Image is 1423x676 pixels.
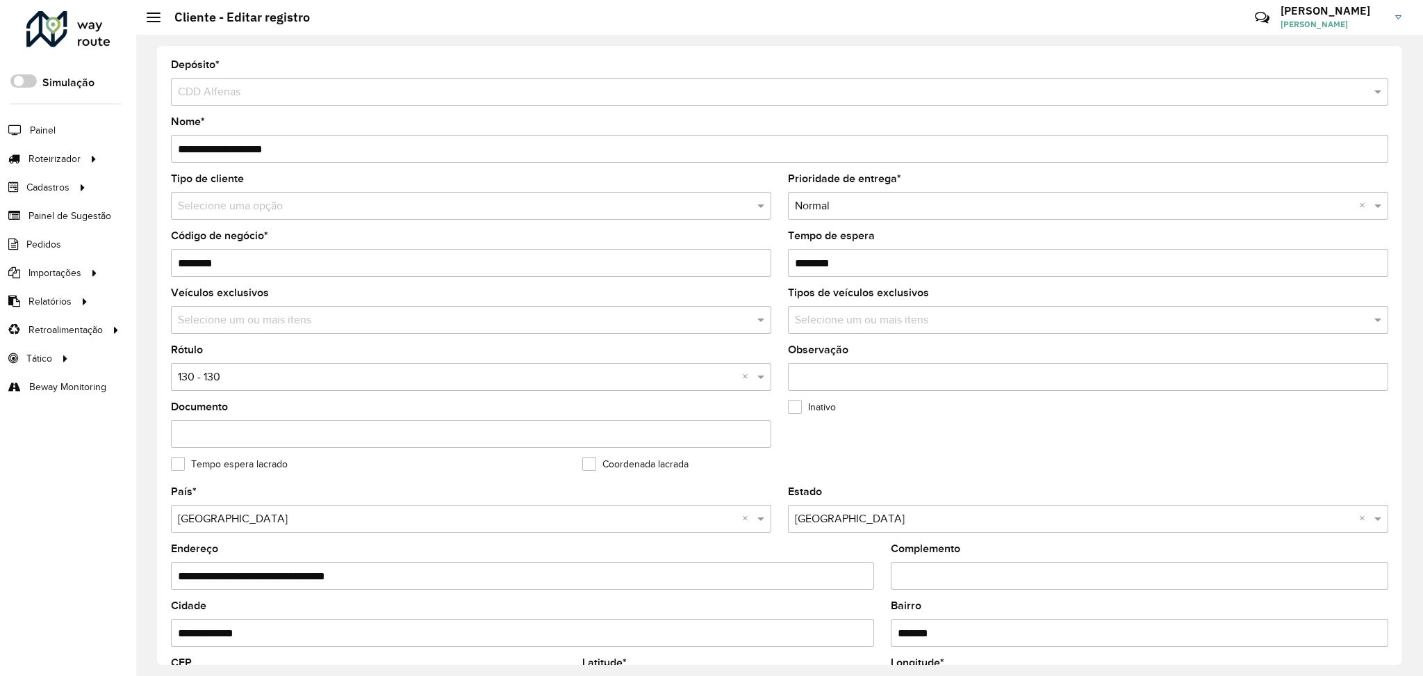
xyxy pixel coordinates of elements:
[28,152,81,166] span: Roteirizador
[171,227,268,244] label: Código de negócio
[1281,18,1385,31] span: [PERSON_NAME]
[891,654,944,671] label: Longitude
[788,341,848,358] label: Observação
[788,284,929,301] label: Tipos de veículos exclusivos
[171,170,244,187] label: Tipo de cliente
[30,123,56,138] span: Painel
[582,457,689,472] label: Coordenada lacrada
[1359,198,1371,214] span: Clear all
[891,597,921,614] label: Bairro
[171,113,205,130] label: Nome
[29,380,106,394] span: Beway Monitoring
[582,654,627,671] label: Latitude
[788,400,836,415] label: Inativo
[28,294,72,309] span: Relatórios
[28,209,111,223] span: Painel de Sugestão
[171,399,228,415] label: Documento
[742,369,754,385] span: Clear all
[788,483,822,500] label: Estado
[788,227,875,244] label: Tempo de espera
[1359,510,1371,527] span: Clear all
[891,540,960,557] label: Complemento
[161,10,310,25] h2: Cliente - Editar registro
[171,284,269,301] label: Veículos exclusivos
[742,510,754,527] span: Clear all
[171,597,206,614] label: Cidade
[26,351,52,366] span: Tático
[171,483,197,500] label: País
[171,341,203,358] label: Rótulo
[788,170,901,187] label: Prioridade de entrega
[1247,3,1277,33] a: Contato Rápido
[26,180,69,195] span: Cadastros
[26,237,61,252] span: Pedidos
[28,266,81,280] span: Importações
[42,74,94,91] label: Simulação
[171,540,218,557] label: Endereço
[171,457,288,472] label: Tempo espera lacrado
[1281,4,1385,17] h3: [PERSON_NAME]
[171,654,192,671] label: CEP
[171,56,220,73] label: Depósito
[28,323,103,337] span: Retroalimentação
